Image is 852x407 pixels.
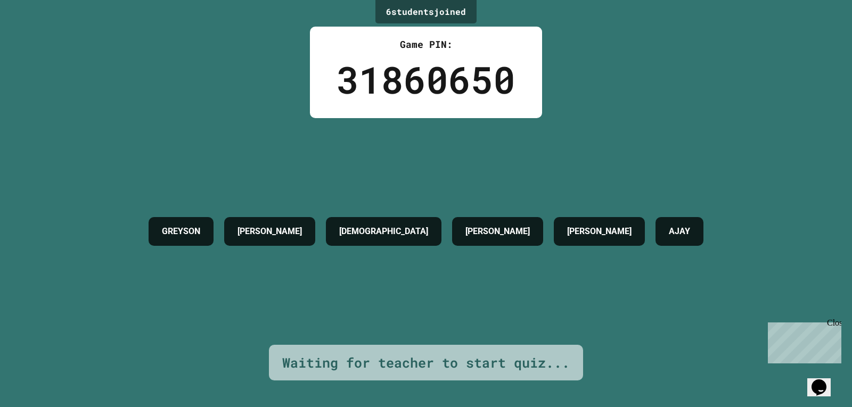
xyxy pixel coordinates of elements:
[669,225,690,238] h4: AJAY
[337,37,515,52] div: Game PIN:
[4,4,73,68] div: Chat with us now!Close
[162,225,200,238] h4: GREYSON
[282,353,570,373] div: Waiting for teacher to start quiz...
[465,225,530,238] h4: [PERSON_NAME]
[807,364,841,396] iframe: chat widget
[567,225,632,238] h4: [PERSON_NAME]
[337,52,515,107] div: 31860650
[764,318,841,363] iframe: chat widget
[339,225,428,238] h4: [DEMOGRAPHIC_DATA]
[237,225,302,238] h4: [PERSON_NAME]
